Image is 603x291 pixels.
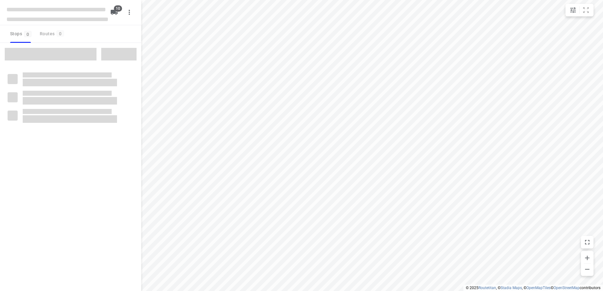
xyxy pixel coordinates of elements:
[526,286,551,290] a: OpenMapTiles
[567,4,579,16] button: Map settings
[466,286,600,290] li: © 2025 , © , © © contributors
[501,286,522,290] a: Stadia Maps
[565,4,594,16] div: small contained button group
[478,286,496,290] a: Routetitan
[553,286,580,290] a: OpenStreetMap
